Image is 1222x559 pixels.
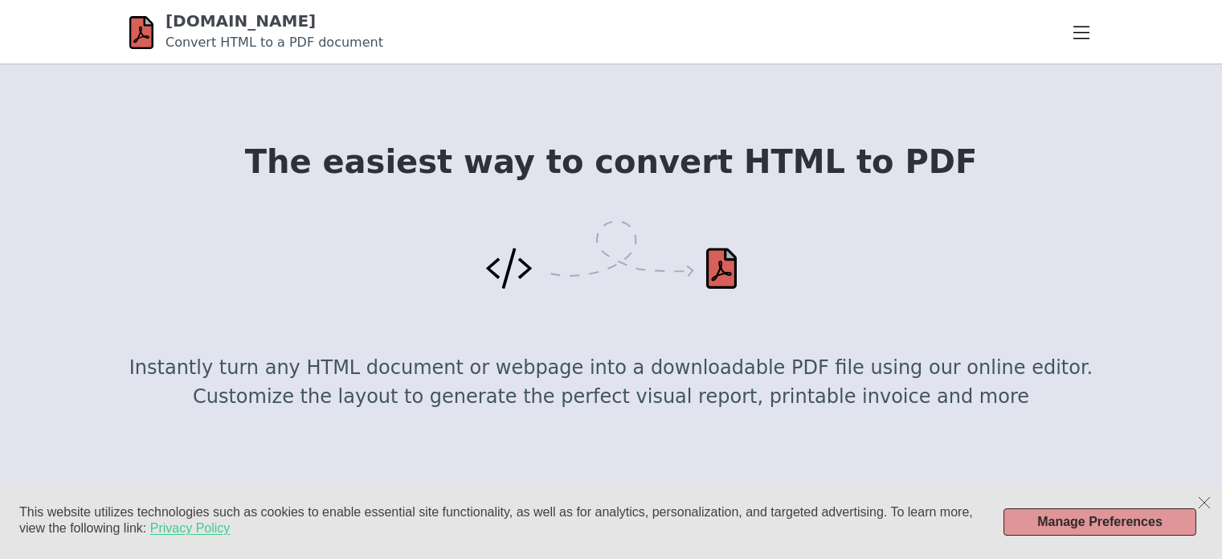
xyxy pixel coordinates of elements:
span: This website utilizes technologies such as cookies to enable essential site functionality, as wel... [19,505,973,535]
img: html-pdf.net [129,14,153,51]
p: Instantly turn any HTML document or webpage into a downloadable PDF file using our online editor.... [129,353,1093,411]
small: Convert HTML to a PDF document [166,35,383,50]
img: Convert HTML to PDF [486,220,737,290]
a: [DOMAIN_NAME] [166,11,316,31]
a: Privacy Policy [150,520,231,536]
button: Manage Preferences [1003,508,1196,536]
h1: The easiest way to convert HTML to PDF [129,144,1093,180]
